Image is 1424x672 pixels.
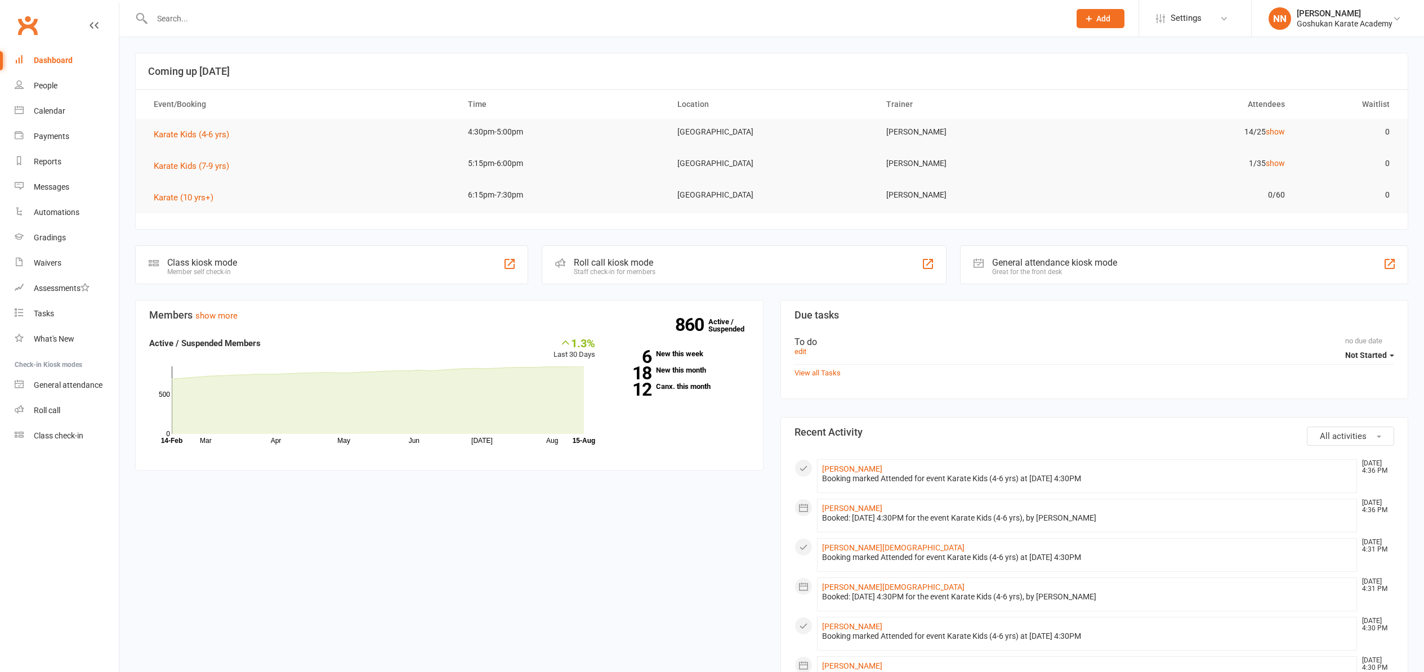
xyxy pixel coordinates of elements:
a: Payments [15,124,119,149]
div: Waivers [34,258,61,267]
div: Assessments [34,284,90,293]
time: [DATE] 4:30 PM [1356,617,1394,632]
time: [DATE] 4:31 PM [1356,539,1394,553]
div: Dashboard [34,56,73,65]
div: General attendance [34,380,102,389]
h3: Members [149,310,749,321]
a: 18New this month [612,366,749,374]
div: Last 30 Days [553,337,595,361]
div: Calendar [34,106,65,115]
strong: 6 [612,348,651,365]
a: Clubworx [14,11,42,39]
a: show [1266,127,1285,136]
a: Calendar [15,98,119,124]
a: Class kiosk mode [15,423,119,449]
td: 0/60 [1086,182,1295,208]
strong: 12 [612,381,651,398]
div: Reports [34,157,61,166]
button: Karate (10 yrs+) [154,191,221,204]
td: 5:15pm-6:00pm [458,150,667,177]
a: Roll call [15,398,119,423]
th: Time [458,90,667,119]
a: Assessments [15,276,119,301]
div: Staff check-in for members [574,268,655,276]
div: Class kiosk mode [167,257,237,268]
a: What's New [15,326,119,352]
a: Waivers [15,250,119,276]
time: [DATE] 4:30 PM [1356,657,1394,671]
a: 860Active / Suspended [708,310,758,341]
a: Dashboard [15,48,119,73]
a: Tasks [15,301,119,326]
th: Waitlist [1295,90,1400,119]
div: Goshukan Karate Academy [1297,19,1392,29]
div: Gradings [34,233,66,242]
h3: Due tasks [794,310,1395,321]
div: Member self check-in [167,268,237,276]
div: Class check-in [34,431,83,440]
button: Not Started [1345,345,1394,365]
th: Location [667,90,877,119]
a: 6New this week [612,350,749,357]
span: Karate (10 yrs+) [154,192,213,203]
a: People [15,73,119,98]
td: [PERSON_NAME] [876,150,1086,177]
td: 0 [1295,119,1400,145]
div: Messages [34,182,69,191]
td: 4:30pm-5:00pm [458,119,667,145]
div: What's New [34,334,74,343]
a: edit [794,347,806,356]
span: All activities [1320,431,1367,441]
div: Roll call [34,406,60,415]
div: NN [1269,7,1291,30]
a: show [1266,159,1285,168]
a: 12Canx. this month [612,383,749,390]
div: Booking marked Attended for event Karate Kids (4-6 yrs) at [DATE] 4:30PM [822,553,1352,562]
div: Booking marked Attended for event Karate Kids (4-6 yrs) at [DATE] 4:30PM [822,631,1352,641]
button: Add [1077,9,1124,28]
time: [DATE] 4:31 PM [1356,578,1394,593]
button: Karate Kids (7-9 yrs) [154,159,237,173]
div: Great for the front desk [992,268,1117,276]
div: Booked: [DATE] 4:30PM for the event Karate Kids (4-6 yrs), by [PERSON_NAME] [822,592,1352,602]
a: [PERSON_NAME][DEMOGRAPHIC_DATA] [822,583,965,592]
a: General attendance kiosk mode [15,373,119,398]
span: Settings [1171,6,1202,31]
td: 0 [1295,150,1400,177]
a: [PERSON_NAME] [822,504,882,513]
div: [PERSON_NAME] [1297,8,1392,19]
a: [PERSON_NAME] [822,661,882,670]
td: [GEOGRAPHIC_DATA] [667,182,877,208]
span: Karate Kids (4-6 yrs) [154,129,229,140]
a: [PERSON_NAME] [822,464,882,473]
strong: 860 [675,316,708,333]
div: General attendance kiosk mode [992,257,1117,268]
td: [GEOGRAPHIC_DATA] [667,119,877,145]
a: View all Tasks [794,369,841,377]
div: Tasks [34,309,54,318]
a: Messages [15,174,119,200]
a: show more [195,311,238,321]
td: 14/25 [1086,119,1295,145]
div: To do [794,337,1395,347]
div: 1.3% [553,337,595,349]
td: 1/35 [1086,150,1295,177]
th: Trainer [876,90,1086,119]
td: [GEOGRAPHIC_DATA] [667,150,877,177]
div: People [34,81,57,90]
div: Automations [34,208,79,217]
span: Not Started [1345,351,1387,360]
td: 0 [1295,182,1400,208]
input: Search... [149,11,1062,26]
h3: Recent Activity [794,427,1395,438]
div: Booked: [DATE] 4:30PM for the event Karate Kids (4-6 yrs), by [PERSON_NAME] [822,513,1352,523]
a: [PERSON_NAME] [822,622,882,631]
td: [PERSON_NAME] [876,119,1086,145]
div: Payments [34,132,69,141]
button: Karate Kids (4-6 yrs) [154,128,237,141]
strong: 18 [612,365,651,382]
td: 6:15pm-7:30pm [458,182,667,208]
span: Add [1096,14,1110,23]
time: [DATE] 4:36 PM [1356,499,1394,514]
th: Attendees [1086,90,1295,119]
